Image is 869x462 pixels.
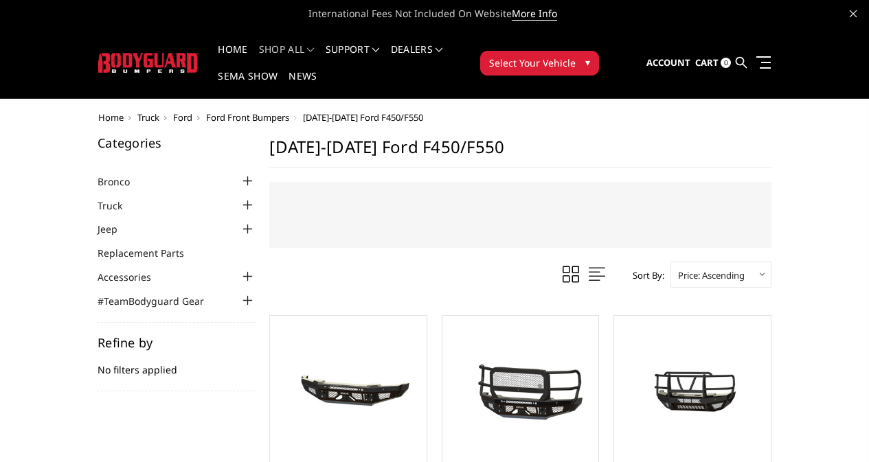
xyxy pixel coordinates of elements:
a: Cart 0 [695,45,731,82]
span: 0 [721,58,731,68]
a: Support [326,45,380,71]
a: Truck [98,198,139,213]
a: News [289,71,317,98]
span: Select Your Vehicle [489,56,576,70]
a: Home [98,111,124,124]
img: 2023-2026 Ford F450-550 - T2 Series - Extreme Front Bumper (receiver or winch) [618,352,767,436]
a: #TeamBodyguard Gear [98,294,221,308]
a: Jeep [98,222,135,236]
a: Ford [173,111,192,124]
h5: Refine by [98,336,256,349]
button: Select Your Vehicle [480,51,599,76]
a: Ford Front Bumpers [206,111,289,124]
a: Bronco [98,174,147,189]
h1: [DATE]-[DATE] Ford F450/F550 [269,137,771,168]
span: ▾ [585,55,590,69]
a: Accessories [98,270,168,284]
div: No filters applied [98,336,256,391]
span: [DATE]-[DATE] Ford F450/F550 [303,111,423,124]
a: Replacement Parts [98,246,201,260]
img: BODYGUARD BUMPERS [98,53,199,73]
label: Sort By: [625,265,664,286]
a: Dealers [391,45,443,71]
a: Home [218,45,247,71]
h5: Categories [98,137,256,149]
a: Account [646,45,690,82]
img: 2023-2025 Ford F450-550 - FT Series - Base Front Bumper [273,359,423,429]
a: SEMA Show [218,71,278,98]
a: Truck [137,111,159,124]
a: More Info [512,7,557,21]
img: 2023-2026 Ford F450-550 - FT Series - Extreme Front Bumper [446,359,596,429]
span: Account [646,56,690,69]
a: shop all [259,45,315,71]
span: Cart [695,56,719,69]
